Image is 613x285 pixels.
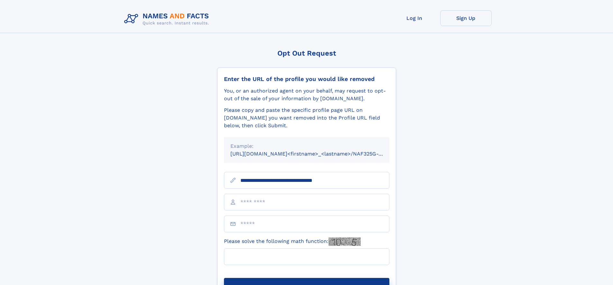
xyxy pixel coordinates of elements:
div: Opt Out Request [217,49,396,57]
div: Please copy and paste the specific profile page URL on [DOMAIN_NAME] you want removed into the Pr... [224,106,389,129]
a: Sign Up [440,10,492,26]
label: Please solve the following math function: [224,237,361,246]
img: Logo Names and Facts [122,10,214,28]
div: You, or an authorized agent on your behalf, may request to opt-out of the sale of your informatio... [224,87,389,102]
small: [URL][DOMAIN_NAME]<firstname>_<lastname>/NAF325G-xxxxxxxx [230,151,402,157]
a: Log In [389,10,440,26]
div: Enter the URL of the profile you would like removed [224,76,389,83]
div: Example: [230,142,383,150]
